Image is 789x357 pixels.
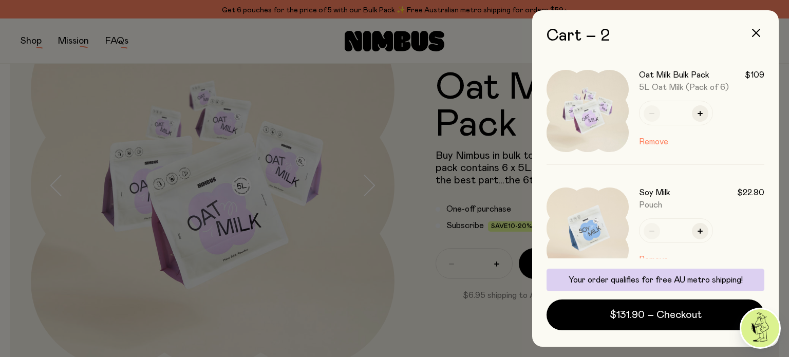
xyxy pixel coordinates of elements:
img: agent [741,309,779,347]
button: Remove [639,136,668,148]
button: $131.90 – Checkout [547,299,764,330]
h2: Cart – 2 [547,27,764,45]
span: $131.90 – Checkout [610,308,702,322]
h3: Soy Milk [639,187,670,198]
span: Pouch [639,201,662,209]
span: 5L Oat Milk (Pack of 6) [639,83,729,91]
p: Your order qualifies for free AU metro shipping! [553,275,758,285]
span: $109 [745,70,764,80]
span: $22.90 [737,187,764,198]
h3: Oat Milk Bulk Pack [639,70,709,80]
button: Remove [639,253,668,266]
